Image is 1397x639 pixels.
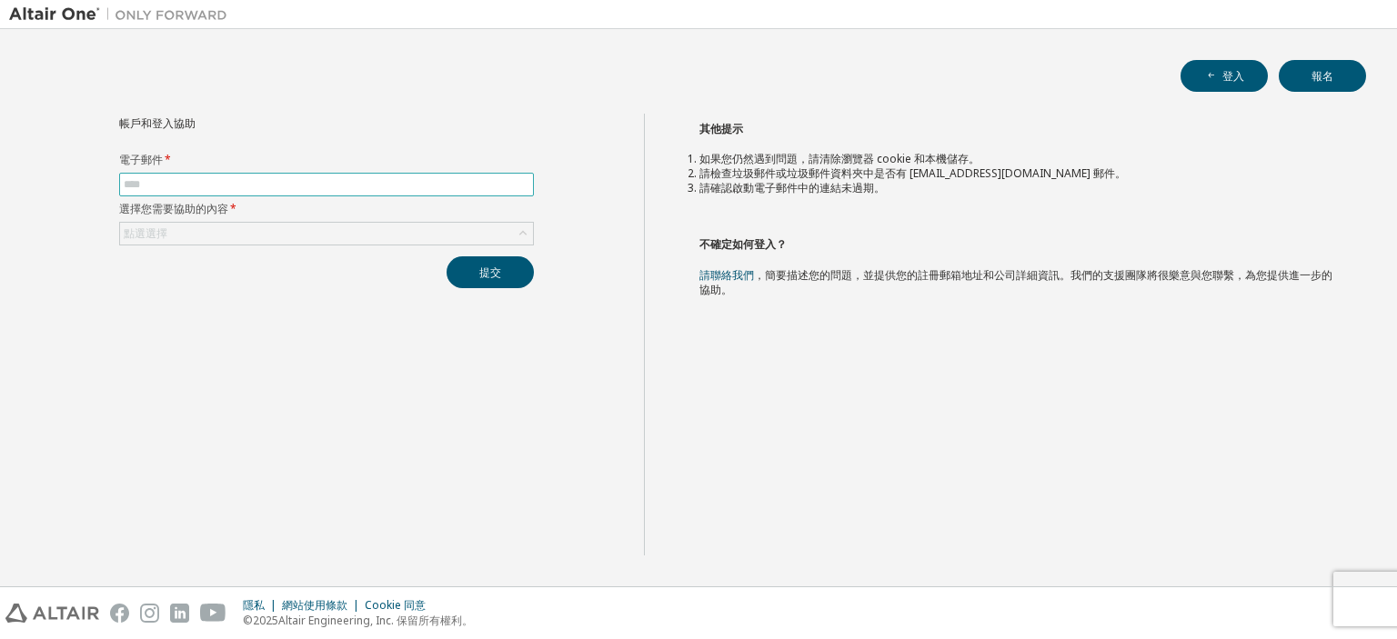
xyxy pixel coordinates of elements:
img: altair_logo.svg [5,604,99,623]
font: 帳戶和登入協助 [119,115,196,131]
font: Altair Engineering, Inc. 保留所有權利。 [278,613,473,628]
font: 提交 [479,265,501,280]
font: 網站使用條款 [282,597,347,613]
font: 不確定如何登入？ [699,236,787,252]
img: youtube.svg [200,604,226,623]
font: 電子郵件 [119,152,163,167]
font: 請確認啟動電子郵件中的連結未過期。 [699,180,885,195]
div: 點選選擇 [120,223,533,245]
font: © [243,613,253,628]
button: 提交 [447,256,534,288]
font: 隱私 [243,597,265,613]
font: ，簡要描述您的問題，並提供您的註冊郵箱地址和公司詳細資訊。我們的支援團隊將很樂意與您聯繫，為您提供進一步的協助。 [699,267,1332,297]
button: 報名 [1279,60,1366,92]
font: Cookie 同意 [365,597,426,613]
font: 點選選擇 [124,225,167,241]
font: 如果您仍然遇到問題，請清除瀏覽器 cookie 和本機儲存。 [699,151,980,166]
img: linkedin.svg [170,604,189,623]
font: 報名 [1312,68,1333,84]
font: 登入 [1222,68,1244,84]
img: instagram.svg [140,604,159,623]
a: 請聯絡我們 [699,267,754,283]
font: 2025 [253,613,278,628]
img: 牽牛星一號 [9,5,236,24]
button: 登入 [1181,60,1268,92]
font: 選擇您需要協助的內容 [119,201,228,216]
font: 請檢查垃圾郵件或垃圾郵件資料夾中是否有 [EMAIL_ADDRESS][DOMAIN_NAME] 郵件。 [699,165,1126,181]
font: 其他提示 [699,121,743,136]
img: facebook.svg [110,604,129,623]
